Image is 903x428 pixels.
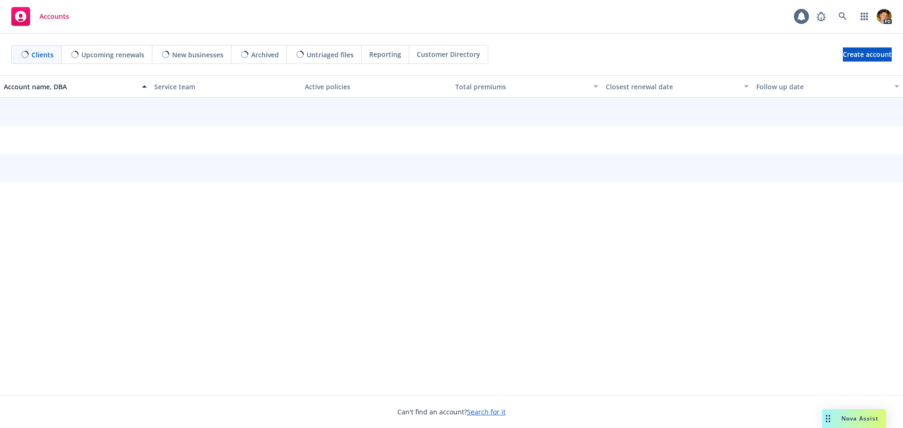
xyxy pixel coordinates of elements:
button: Closest renewal date [602,75,752,98]
img: photo [877,9,892,24]
div: Account name, DBA [4,82,136,92]
button: Total premiums [451,75,602,98]
span: Archived [251,50,279,60]
div: Service team [154,82,297,92]
a: Create account [843,47,892,62]
button: Service team [150,75,301,98]
a: Search [833,7,852,26]
a: Search for it [467,407,506,416]
button: Active policies [301,75,451,98]
button: Follow up date [752,75,903,98]
span: Clients [32,50,54,60]
span: Untriaged files [307,50,354,60]
div: Total premiums [455,82,588,92]
div: Active policies [305,82,448,92]
a: Accounts [8,3,73,30]
button: Nova Assist [822,409,886,428]
div: Follow up date [756,82,889,92]
span: Can't find an account? [397,407,506,417]
a: Report a Bug [812,7,831,26]
span: New businesses [172,50,223,60]
span: Customer Directory [417,49,480,59]
span: Create account [843,46,892,63]
span: Reporting [369,49,401,59]
span: Upcoming renewals [81,50,144,60]
div: Closest renewal date [606,82,738,92]
div: Drag to move [822,409,834,428]
span: Accounts [40,13,69,20]
a: Switch app [855,7,874,26]
span: Nova Assist [841,414,879,422]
